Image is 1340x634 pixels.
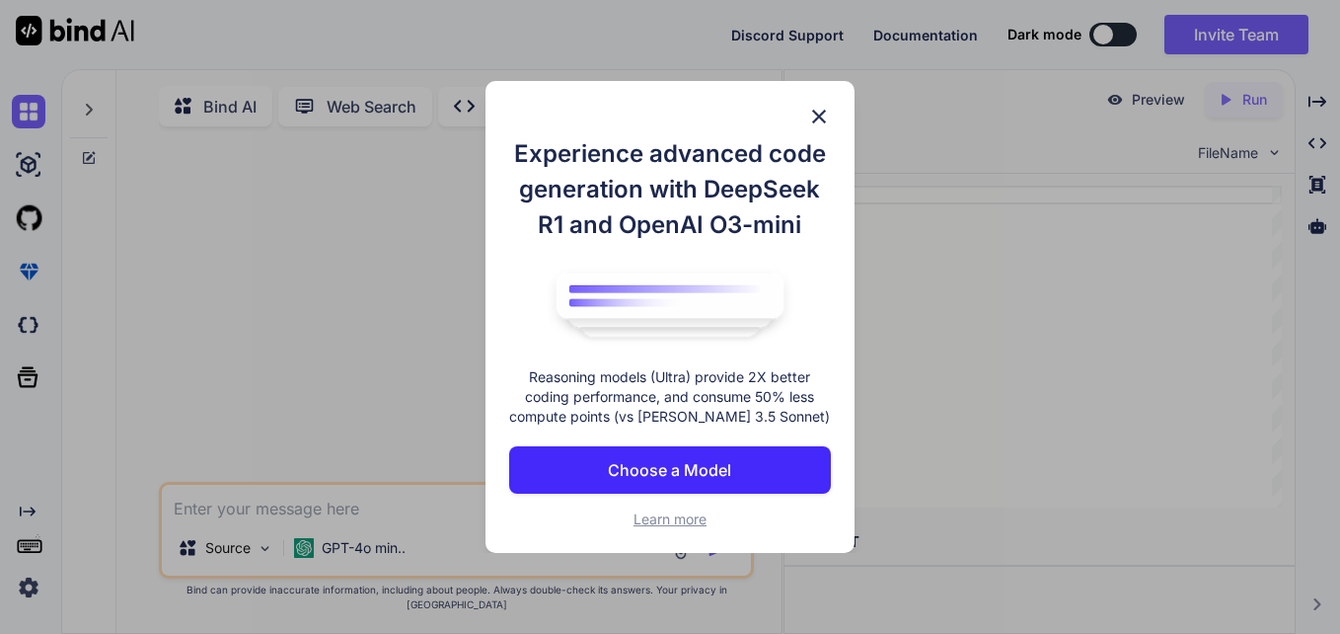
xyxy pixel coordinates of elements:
img: close [807,105,831,128]
p: Reasoning models (Ultra) provide 2X better coding performance, and consume 50% less compute point... [509,367,830,427]
p: Choose a Model [608,458,731,482]
h1: Experience advanced code generation with DeepSeek R1 and OpenAI O3-mini [509,136,830,243]
span: Learn more [633,511,707,527]
button: Choose a Model [509,446,830,494]
img: bind logo [542,263,798,348]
